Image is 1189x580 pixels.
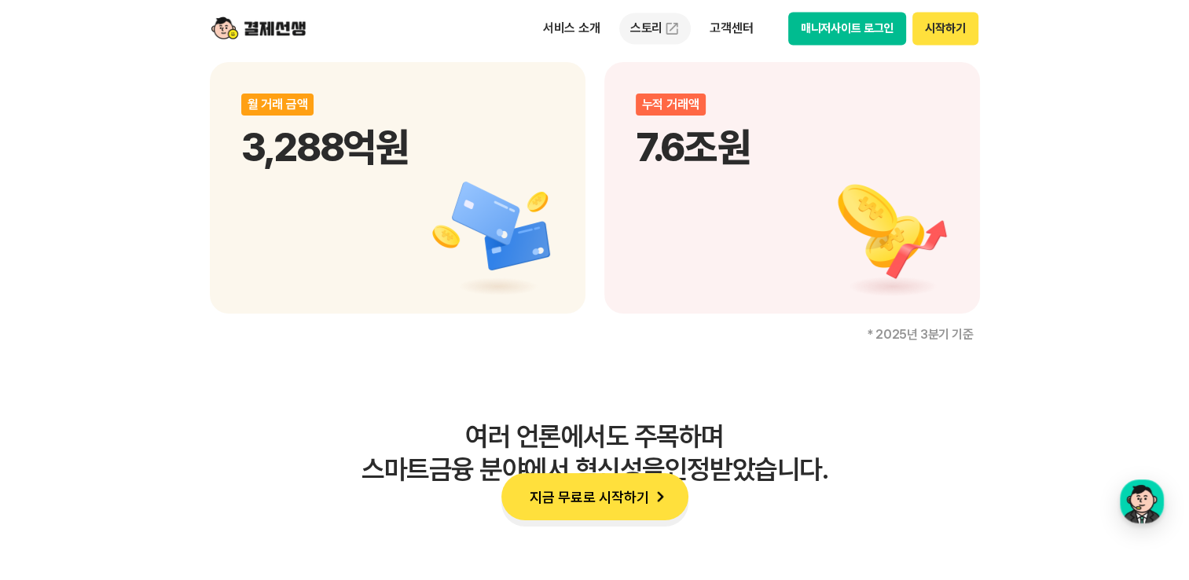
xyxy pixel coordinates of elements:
a: 홈 [5,412,104,451]
p: 3,288억원 [241,123,554,171]
button: 시작하기 [912,12,978,45]
p: 7.6조원 [636,123,949,171]
img: 외부 도메인 오픈 [664,20,680,36]
button: 매니저사이트 로그인 [788,12,907,45]
div: 월 거래 금액 [241,94,314,116]
a: 대화 [104,412,203,451]
button: 지금 무료로 시작하기 [501,473,688,520]
p: * 2025년 3분기 기준 [210,329,980,341]
img: logo [211,13,306,43]
span: 홈 [50,435,59,448]
span: 대화 [144,436,163,449]
span: 설정 [243,435,262,448]
a: 설정 [203,412,302,451]
div: 누적 거래액 [636,94,706,116]
img: 화살표 아이콘 [649,486,671,508]
p: 고객센터 [699,14,764,42]
p: 서비스 소개 [532,14,611,42]
h3: 여러 언론에서도 주목하며 스마트금융 분야에서 혁신성을 인정받았습니다. [210,420,980,486]
a: 스토리 [619,13,692,44]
